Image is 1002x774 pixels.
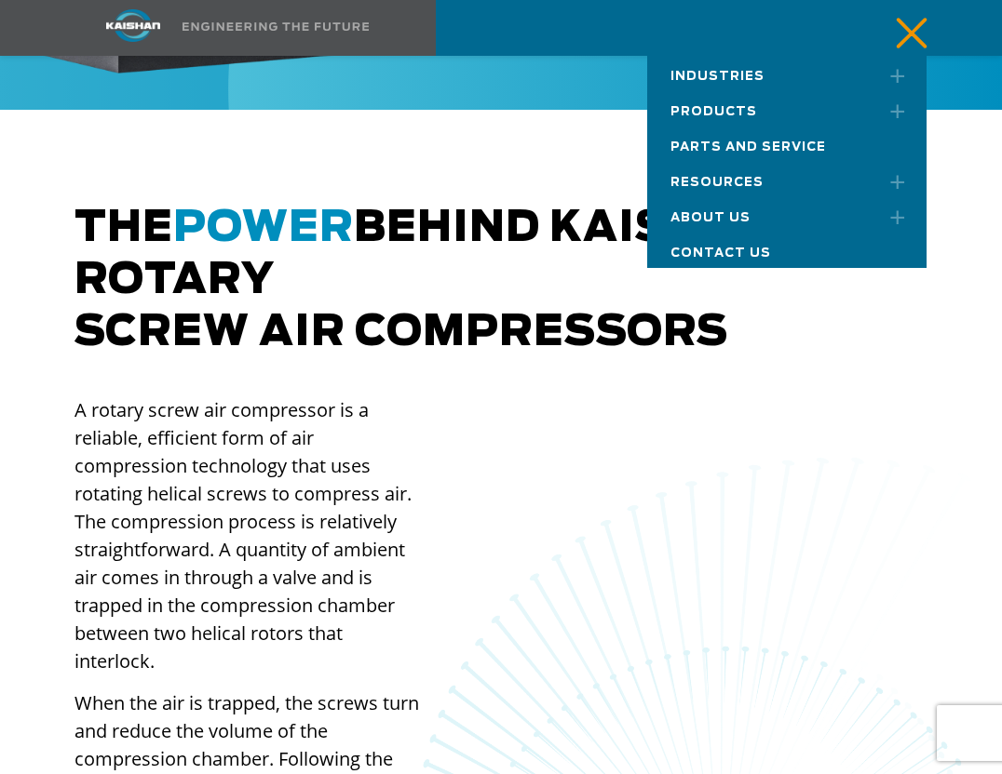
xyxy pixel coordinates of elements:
a: mobile menu [882,12,914,44]
p: A rotary screw air compressor is a reliable, efficient form of air compression technology that us... [74,396,427,675]
span: Contact Us [670,247,771,260]
nav: Main menu [647,56,927,268]
span: Products [670,106,757,118]
span: Parts and Service [670,141,826,153]
iframe: profile [7,27,291,170]
a: Toggle submenu [866,162,913,203]
a: Toggle submenu [866,56,913,97]
span: About Us [670,212,751,224]
a: About Us [647,197,927,233]
a: Resources [647,162,927,197]
a: Contact Us [647,233,927,268]
a: Parts and Service [647,127,927,162]
img: kaishan logo [63,9,203,42]
a: Toggle submenu [866,91,913,132]
a: Toggle submenu [866,197,913,238]
span: Resources [670,177,764,189]
span: power [173,207,354,249]
span: Industries [670,71,765,83]
a: Products [647,91,927,127]
a: Industries [647,56,927,91]
h2: The behind Kaishan rotary screw air compressors [74,203,928,359]
img: Engineering the future [183,22,369,31]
